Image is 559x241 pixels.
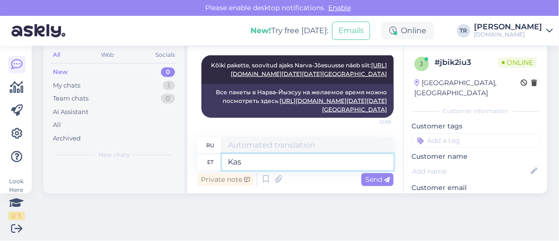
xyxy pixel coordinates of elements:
[206,137,214,153] div: ru
[411,121,540,131] p: Customer tags
[250,26,271,35] b: New!
[53,81,80,90] div: My chats
[332,22,370,40] button: Emails
[53,94,88,103] div: Team chats
[153,49,177,61] div: Socials
[99,49,116,61] div: Web
[411,193,467,206] div: Request email
[207,154,213,170] div: et
[53,120,61,130] div: All
[8,177,25,220] div: Look Here
[412,166,529,177] input: Add name
[53,134,81,143] div: Archived
[411,152,540,162] p: Customer name
[53,107,88,117] div: AI Assistant
[382,22,434,39] div: Online
[211,62,387,77] span: Kõiki pakette, soovitud ajaks Narva-Jõesuusse näeb siit:
[411,107,540,115] div: Customer information
[8,212,25,220] div: 2 / 3
[365,175,390,184] span: Send
[411,133,540,148] input: Add a tag
[161,67,175,77] div: 0
[53,67,68,77] div: New
[474,31,543,38] div: [DOMAIN_NAME]
[435,57,498,68] div: # jbik2iu3
[280,97,387,113] a: [URL][DOMAIN_NAME][DATE][DATE][GEOGRAPHIC_DATA]
[161,94,175,103] div: 0
[355,118,391,126] span: 12:59
[457,24,471,38] div: TR
[420,60,423,67] span: j
[51,49,62,61] div: All
[414,78,521,98] div: [GEOGRAPHIC_DATA], [GEOGRAPHIC_DATA]
[201,84,394,118] div: Все пакеты в Нарва-Йыэсуу на желаемое время можно посмотреть здесь:
[474,23,553,38] a: [PERSON_NAME][DOMAIN_NAME]
[474,23,543,31] div: [PERSON_NAME]
[250,25,328,37] div: Try free [DATE]:
[411,183,540,193] p: Customer email
[163,81,175,90] div: 1
[498,57,537,68] span: Online
[197,173,254,186] div: Private note
[222,154,394,170] textarea: Kas
[325,3,354,12] span: Enable
[99,151,129,159] span: New chats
